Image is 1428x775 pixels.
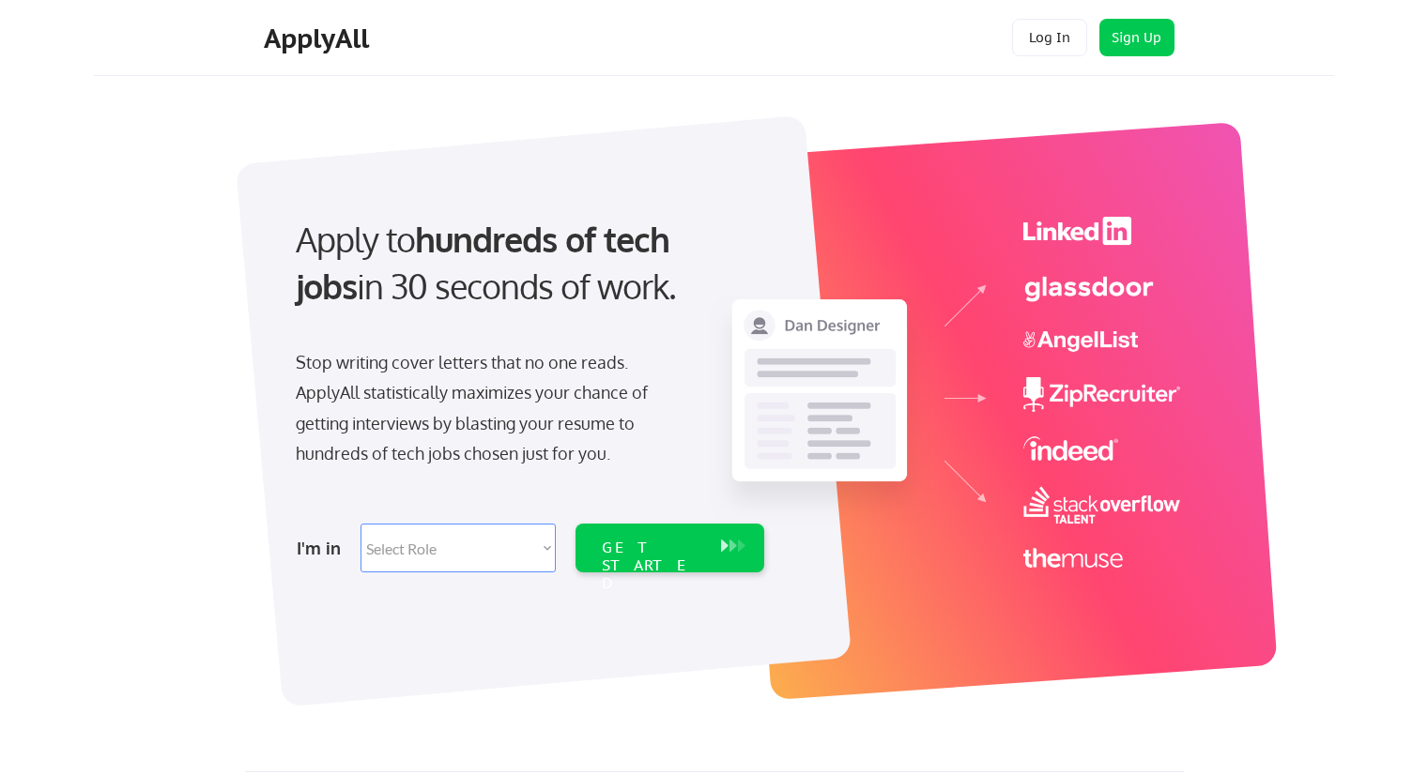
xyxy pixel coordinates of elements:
[296,216,757,311] div: Apply to in 30 seconds of work.
[296,218,678,307] strong: hundreds of tech jobs
[1012,19,1087,56] button: Log In
[602,539,702,593] div: GET STARTED
[296,347,682,469] div: Stop writing cover letters that no one reads. ApplyAll statistically maximizes your chance of get...
[264,23,375,54] div: ApplyAll
[1099,19,1175,56] button: Sign Up
[297,533,349,563] div: I'm in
